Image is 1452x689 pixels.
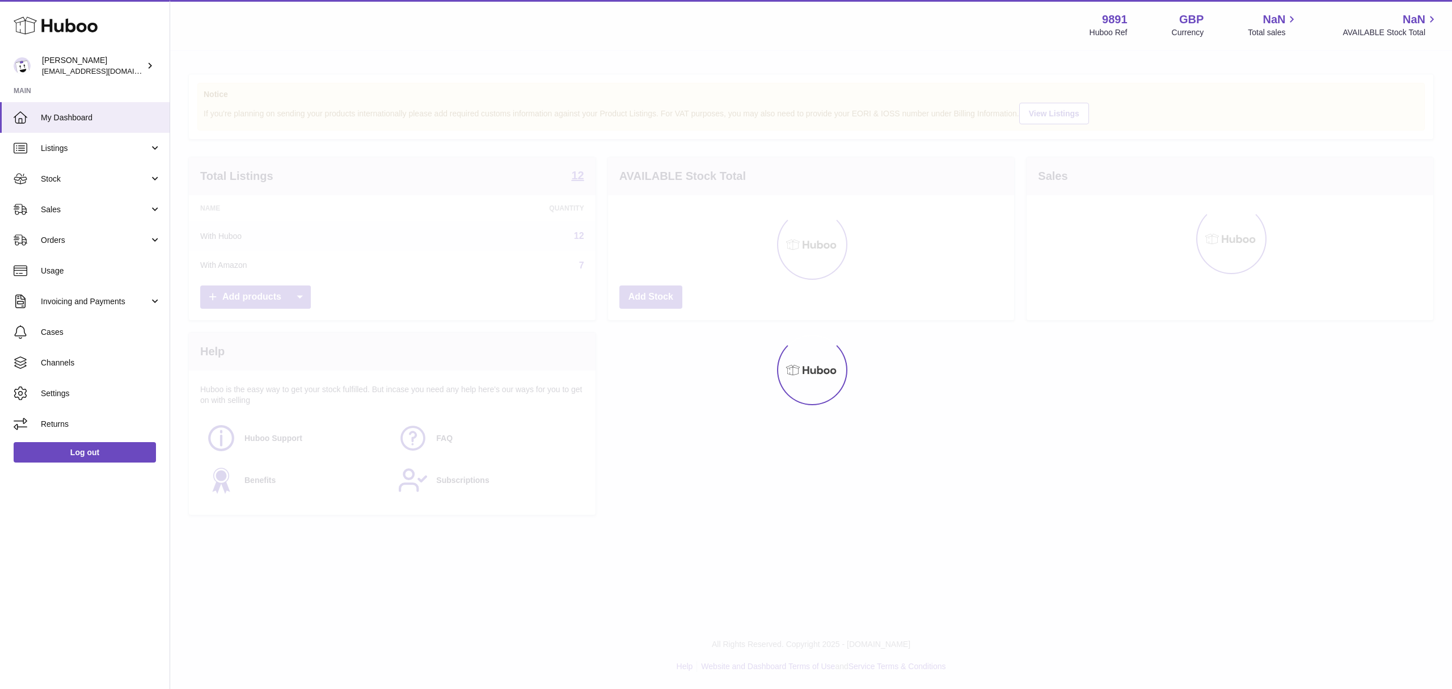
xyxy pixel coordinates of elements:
[41,235,149,246] span: Orders
[1248,12,1298,38] a: NaN Total sales
[1102,12,1128,27] strong: 9891
[41,327,161,338] span: Cases
[1343,27,1438,38] span: AVAILABLE Stock Total
[41,388,161,399] span: Settings
[41,112,161,123] span: My Dashboard
[41,296,149,307] span: Invoicing and Payments
[14,442,156,463] a: Log out
[42,66,167,75] span: [EMAIL_ADDRESS][DOMAIN_NAME]
[14,57,31,74] img: internalAdmin-9891@internal.huboo.com
[41,174,149,184] span: Stock
[1403,12,1425,27] span: NaN
[1263,12,1285,27] span: NaN
[1179,12,1204,27] strong: GBP
[41,266,161,276] span: Usage
[42,55,144,77] div: [PERSON_NAME]
[41,204,149,215] span: Sales
[1090,27,1128,38] div: Huboo Ref
[41,419,161,430] span: Returns
[1343,12,1438,38] a: NaN AVAILABLE Stock Total
[1248,27,1298,38] span: Total sales
[41,143,149,154] span: Listings
[1172,27,1204,38] div: Currency
[41,358,161,368] span: Channels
